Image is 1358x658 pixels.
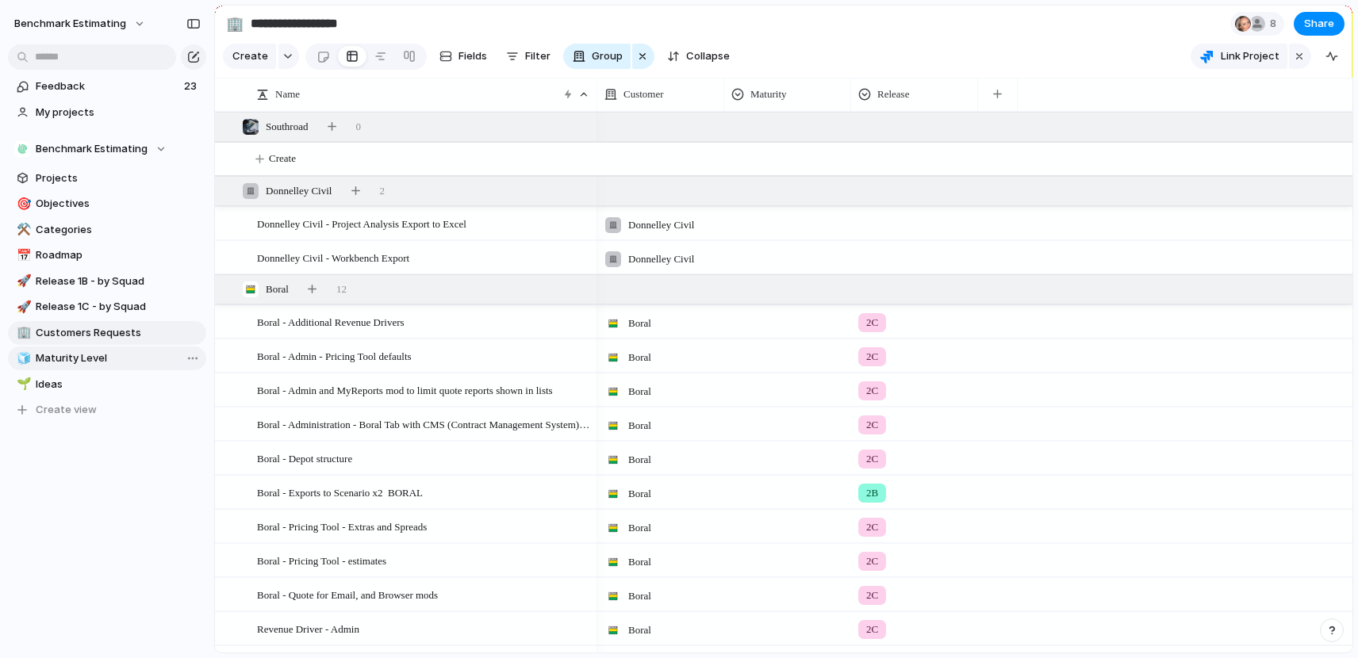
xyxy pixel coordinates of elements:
span: Ideas [36,377,201,392]
button: 📅 [14,247,30,263]
span: Boral [628,350,651,365]
button: Collapse [661,44,736,69]
span: Categories [36,222,201,238]
span: Customers Requests [36,325,201,341]
span: Release 1B - by Squad [36,274,201,289]
span: Collapse [686,48,730,64]
div: 🧊 [17,350,28,368]
span: 2 [379,183,385,199]
span: Boral - Quote for Email, and Browser mods [257,585,438,603]
span: Southroad [266,119,308,135]
a: 🏢Customers Requests [8,321,206,345]
div: 🎯Objectives [8,192,206,216]
span: Boral - Pricing Tool - Extras and Spreads [257,517,427,535]
div: 📅 [17,247,28,265]
button: 🎯 [14,196,30,212]
span: 2C [866,383,878,399]
span: Link Project [1221,48,1279,64]
span: Donnelley Civil - Workbench Export [257,248,409,266]
span: Boral - Pricing Tool - estimates [257,551,386,569]
div: 🎯 [17,195,28,213]
div: 🚀 [17,298,28,316]
span: Projects [36,170,201,186]
span: Fields [458,48,487,64]
span: Group [592,48,623,64]
button: 🏢 [222,11,247,36]
span: Boral - Admin and MyReports mod to limit quote reports shown in lists [257,381,553,399]
span: 2C [866,349,878,365]
span: Boral - Administration - Boral Tab with CMS (Contract Management System) Codes [257,415,592,433]
span: Name [275,86,300,102]
span: Boral - Additional Revenue Drivers [257,312,405,331]
button: Group [563,44,631,69]
span: Boral - Depot structure [257,449,352,467]
span: Maturity Level [36,350,201,366]
span: Boral [628,622,651,638]
span: Filter [525,48,550,64]
span: 2C [866,519,878,535]
div: ⚒️ [17,220,28,239]
span: Objectives [36,196,201,212]
span: Donnelley Civil - Project Analysis Export to Excel [257,214,466,232]
span: Boral [628,588,651,604]
span: Release 1C - by Squad [36,299,201,315]
button: Create view [8,398,206,422]
span: 2C [866,622,878,637]
button: 🚀 [14,299,30,315]
div: 🚀 [17,272,28,290]
span: 2C [866,451,878,467]
span: 2C [866,417,878,433]
button: Filter [500,44,557,69]
button: Fields [433,44,493,69]
button: 🌱 [14,377,30,392]
span: My projects [36,105,201,121]
a: Projects [8,166,206,190]
span: Donnelley Civil [628,217,694,233]
span: Benchmark Estimating [14,16,126,32]
a: My projects [8,101,206,124]
span: Boral [628,520,651,536]
span: Revenue Driver - Admin [257,619,359,637]
span: 2C [866,553,878,569]
span: Donnelley Civil [628,251,694,267]
a: 🌱Ideas [8,373,206,396]
div: 🌱 [17,375,28,393]
span: Boral [628,384,651,400]
a: 🚀Release 1C - by Squad [8,295,206,319]
div: 🏢 [226,13,244,34]
span: Boral [266,281,289,297]
span: Create [232,48,268,64]
span: Create view [36,402,97,418]
a: 🚀Release 1B - by Squad [8,270,206,293]
span: Feedback [36,78,179,94]
span: Boral [628,418,651,434]
a: 🧊Maturity Level [8,346,206,370]
span: Roadmap [36,247,201,263]
span: Boral - Admin - Pricing Tool defaults [257,346,412,365]
span: 12 [336,281,347,297]
span: Release [877,86,909,102]
button: ⚒️ [14,222,30,238]
span: Boral [628,486,651,502]
span: 2C [866,315,878,331]
a: Feedback23 [8,75,206,98]
span: 2C [866,587,878,603]
span: Boral [628,554,651,570]
span: Donnelley Civil [266,183,332,199]
button: Share [1294,12,1345,36]
span: Create [269,151,296,166]
a: 📅Roadmap [8,243,206,267]
button: 🚀 [14,274,30,289]
span: Maturity [750,86,787,102]
span: Customer [623,86,664,102]
a: ⚒️Categories [8,218,206,242]
span: 8 [1270,16,1281,32]
span: Benchmark Estimating [36,141,148,157]
button: Benchmark Estimating [7,11,154,36]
